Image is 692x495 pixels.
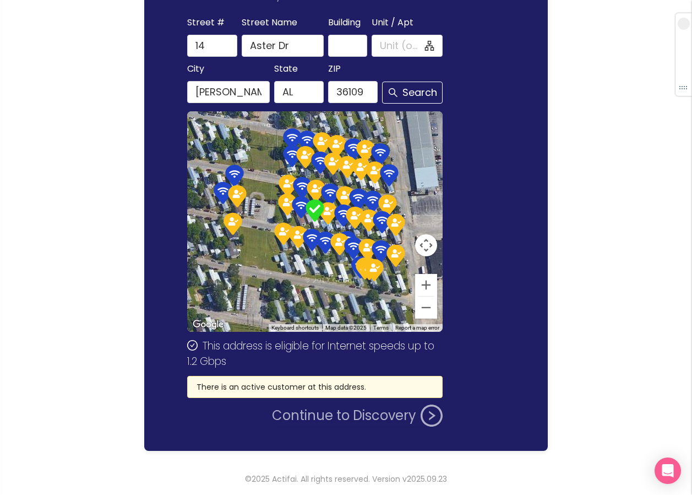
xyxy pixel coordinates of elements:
span: ZIP [328,61,341,77]
input: 36109 [328,81,378,103]
a: Report a map error [395,325,439,331]
img: Google [190,318,226,332]
a: Open this area in Google Maps (opens a new window) [190,318,226,332]
span: Street Name [242,15,297,30]
button: Search [382,82,443,104]
button: Map camera controls [415,234,437,256]
input: Unit (optional) [380,38,423,53]
button: Continue to Discovery [272,405,443,427]
input: AL [274,81,324,103]
input: Montgomery [187,81,269,103]
button: Zoom out [415,297,437,319]
input: 14 [187,35,237,57]
button: Zoom in [415,274,437,296]
span: Building [328,15,361,30]
span: There is an active customer at this address. [197,381,366,392]
input: Aster Dr [242,35,324,57]
span: This address is eligible for Internet speeds up to 1.2 Gbps [187,338,434,369]
button: Keyboard shortcuts [271,324,319,332]
span: check-circle [187,340,198,351]
span: Map data ©2025 [325,325,367,331]
a: Terms (opens in new tab) [373,325,389,331]
div: Open Intercom Messenger [655,458,681,484]
span: City [187,61,204,77]
span: State [274,61,298,77]
span: Street # [187,15,225,30]
span: apartment [424,41,434,51]
span: Unit / Apt [372,15,413,30]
